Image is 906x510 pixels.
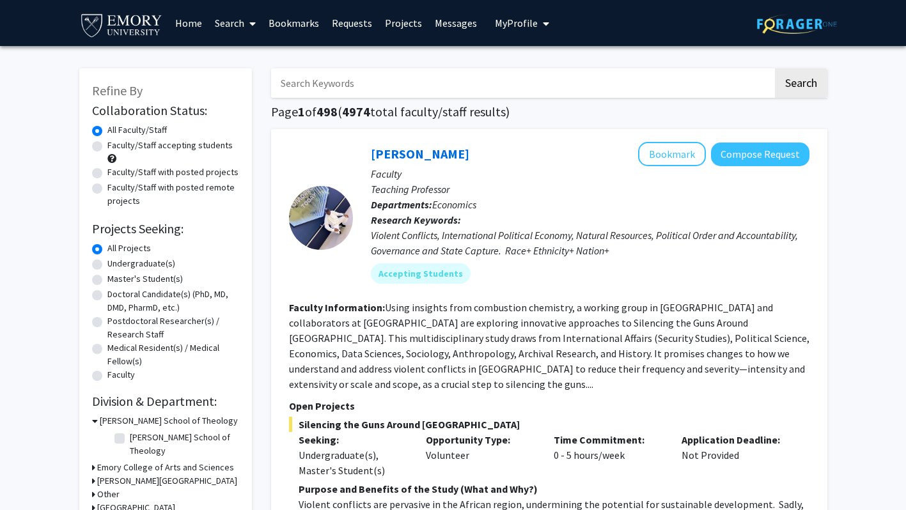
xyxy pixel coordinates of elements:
[775,68,827,98] button: Search
[10,452,54,500] iframe: Chat
[371,228,809,258] div: Violent Conflicts, International Political Economy, Natural Resources, Political Order and Accoun...
[371,182,809,197] p: Teaching Professor
[107,257,175,270] label: Undergraduate(s)
[97,488,120,501] h3: Other
[92,394,239,409] h2: Division & Department:
[299,447,407,478] div: Undergraduate(s), Master's Student(s)
[554,432,662,447] p: Time Commitment:
[107,272,183,286] label: Master's Student(s)
[416,432,544,478] div: Volunteer
[100,414,238,428] h3: [PERSON_NAME] School of Theology
[711,143,809,166] button: Compose Request to Melvin Ayogu
[298,104,305,120] span: 1
[299,483,538,495] strong: Purpose and Benefits of the Study (What and Why?)
[208,1,262,45] a: Search
[672,432,800,478] div: Not Provided
[428,1,483,45] a: Messages
[107,123,167,137] label: All Faculty/Staff
[130,431,236,458] label: [PERSON_NAME] School of Theology
[342,104,370,120] span: 4974
[371,263,471,284] mat-chip: Accepting Students
[289,417,809,432] span: Silencing the Guns Around [GEOGRAPHIC_DATA]
[107,288,239,314] label: Doctoral Candidate(s) (PhD, MD, DMD, PharmD, etc.)
[544,432,672,478] div: 0 - 5 hours/week
[169,1,208,45] a: Home
[316,104,338,120] span: 498
[107,341,239,368] label: Medical Resident(s) / Medical Fellow(s)
[432,198,476,211] span: Economics
[682,432,790,447] p: Application Deadline:
[289,398,809,413] p: Open Projects
[92,221,239,236] h2: Projects Seeking:
[92,103,239,118] h2: Collaboration Status:
[299,432,407,447] p: Seeking:
[92,82,143,98] span: Refine By
[262,1,325,45] a: Bookmarks
[371,198,432,211] b: Departments:
[371,213,461,226] b: Research Keywords:
[107,166,238,179] label: Faculty/Staff with posted projects
[495,17,538,29] span: My Profile
[97,461,234,474] h3: Emory College of Arts and Sciences
[289,301,385,314] b: Faculty Information:
[371,146,469,162] a: [PERSON_NAME]
[325,1,379,45] a: Requests
[271,68,773,98] input: Search Keywords
[426,432,535,447] p: Opportunity Type:
[379,1,428,45] a: Projects
[107,242,151,255] label: All Projects
[638,142,706,166] button: Add Melvin Ayogu to Bookmarks
[107,181,239,208] label: Faculty/Staff with posted remote projects
[79,10,164,39] img: Emory University Logo
[289,301,809,390] fg-read-more: Using insights from combustion chemistry, a working group in [GEOGRAPHIC_DATA] and collaborators ...
[107,139,233,152] label: Faculty/Staff accepting students
[371,166,809,182] p: Faculty
[271,104,827,120] h1: Page of ( total faculty/staff results)
[757,14,837,34] img: ForagerOne Logo
[107,314,239,341] label: Postdoctoral Researcher(s) / Research Staff
[107,368,135,382] label: Faculty
[97,474,237,488] h3: [PERSON_NAME][GEOGRAPHIC_DATA]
